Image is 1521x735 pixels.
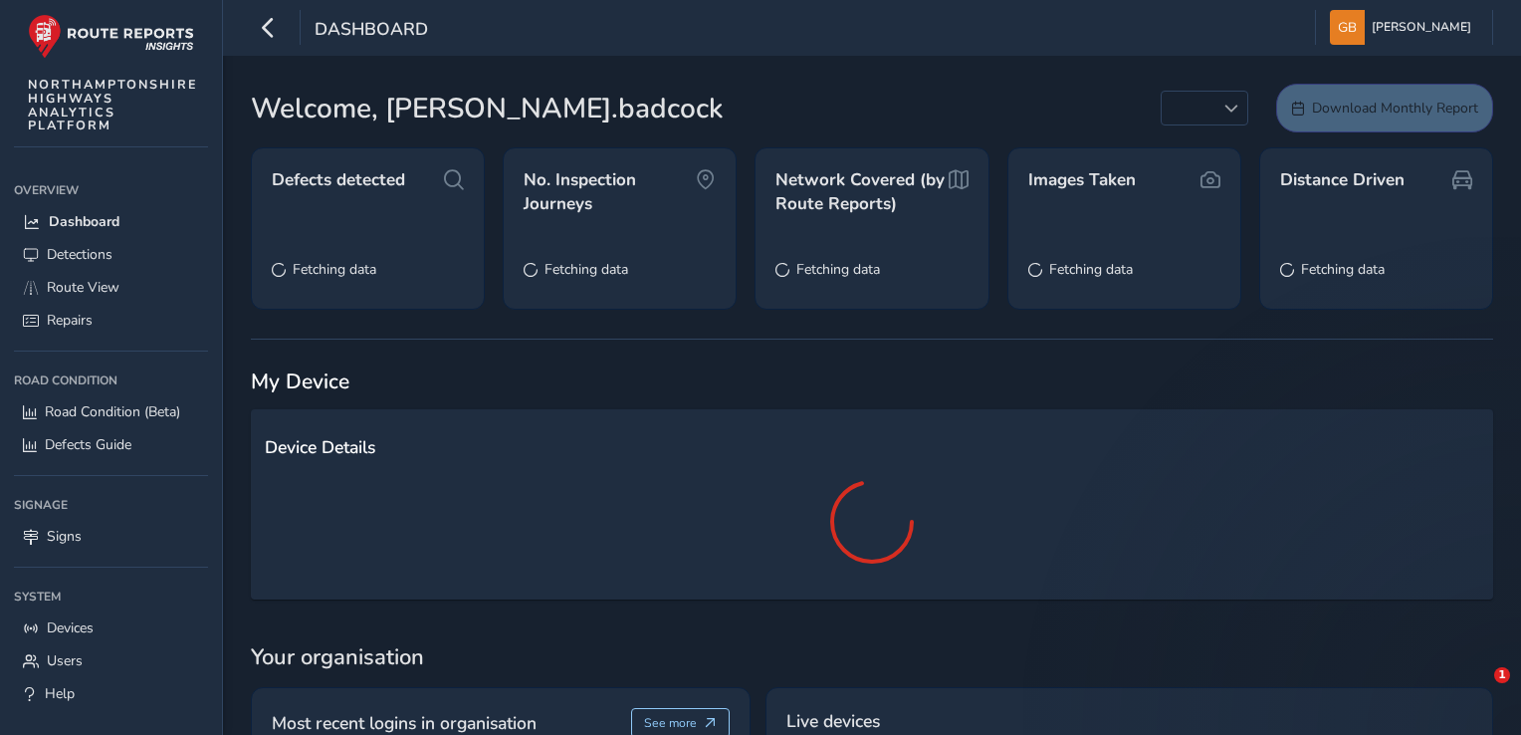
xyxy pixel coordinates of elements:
span: Repairs [47,311,93,330]
span: NORTHAMPTONSHIRE HIGHWAYS ANALYTICS PLATFORM [28,78,198,132]
span: Dashboard [49,212,119,231]
a: Devices [14,612,208,644]
a: Signs [14,520,208,553]
span: Your organisation [251,642,1493,672]
iframe: Intercom live chat [1453,667,1501,715]
span: Road Condition (Beta) [45,402,180,421]
span: Welcome, [PERSON_NAME].badcock [251,88,723,129]
a: Detections [14,238,208,271]
a: Users [14,644,208,677]
a: Road Condition (Beta) [14,395,208,428]
span: Fetching data [1049,260,1133,279]
span: 1 [1494,667,1510,683]
div: Overview [14,175,208,205]
span: Images Taken [1028,168,1136,192]
img: rr logo [28,14,194,59]
span: Help [45,684,75,703]
span: Fetching data [544,260,628,279]
a: Defects Guide [14,428,208,461]
div: Road Condition [14,366,208,395]
span: Network Covered (by Route Reports) [775,168,948,215]
span: No. Inspection Journeys [524,168,696,215]
span: Route View [47,278,119,297]
span: Detections [47,245,112,264]
div: System [14,582,208,612]
span: Defects detected [272,168,405,192]
span: Fetching data [796,260,880,279]
img: diamond-layout [1330,10,1365,45]
span: Devices [47,618,94,637]
a: Dashboard [14,205,208,238]
h2: Device Details [265,437,1479,458]
a: Route View [14,271,208,304]
span: Dashboard [315,17,428,45]
span: Defects Guide [45,435,131,454]
a: Repairs [14,304,208,337]
button: [PERSON_NAME] [1330,10,1478,45]
span: Fetching data [1301,260,1385,279]
span: My Device [251,367,349,395]
a: Help [14,677,208,710]
span: Fetching data [293,260,376,279]
span: Signs [47,527,82,546]
span: Users [47,651,83,670]
span: See more [644,715,697,731]
span: [PERSON_NAME] [1372,10,1471,45]
div: Signage [14,490,208,520]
